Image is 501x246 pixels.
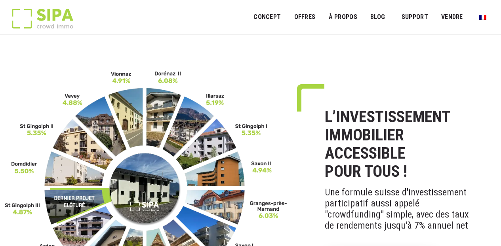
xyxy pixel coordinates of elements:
[253,7,489,27] nav: Menu principal
[289,8,320,26] a: OFFRES
[325,108,478,181] h1: L’INVESTISSEMENT IMMOBILIER ACCESSIBLE POUR TOUS !
[323,8,362,26] a: À PROPOS
[325,181,478,237] p: Une formule suisse d'investissement participatif aussi appelé "crowdfunding" simple, avec des tau...
[365,8,391,26] a: Blog
[474,9,491,25] a: Passer à
[248,8,286,26] a: Concept
[396,8,433,26] a: SUPPORT
[436,8,468,26] a: VENDRE
[479,15,486,20] img: Français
